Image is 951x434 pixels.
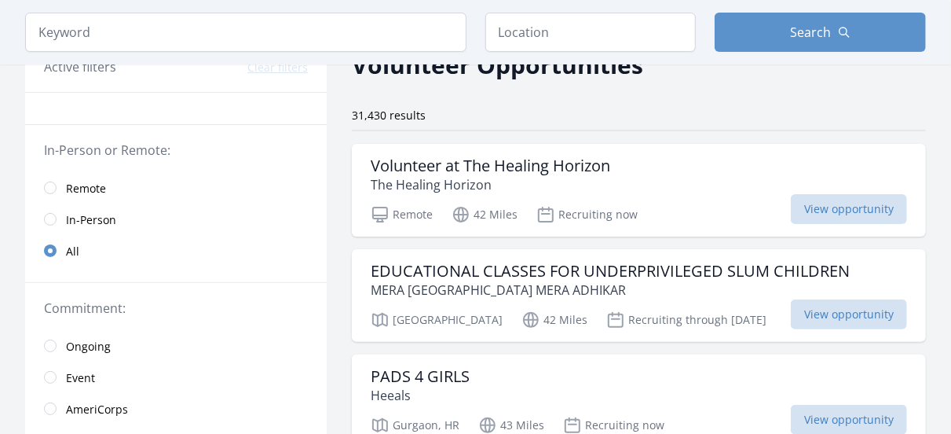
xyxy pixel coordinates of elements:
a: AmeriCorps [25,393,327,425]
a: EDUCATIONAL CLASSES FOR UNDERPRIVILEGED SLUM CHILDREN MERA [GEOGRAPHIC_DATA] MERA ADHIKAR [GEOGRA... [352,249,926,342]
p: 42 Miles [452,205,518,224]
h3: EDUCATIONAL CLASSES FOR UNDERPRIVILEGED SLUM CHILDREN [371,262,850,281]
p: Recruiting through [DATE] [606,311,766,329]
span: Ongoing [66,339,111,355]
a: Event [25,362,327,393]
span: Remote [66,181,106,197]
p: Recruiting now [536,205,638,224]
span: Search [791,23,832,42]
input: Keyword [25,13,466,52]
p: Heeals [371,386,470,405]
a: Remote [25,172,327,204]
h3: PADS 4 GIRLS [371,367,470,386]
span: In-Person [66,212,116,228]
span: Event [66,370,95,386]
p: 42 Miles [521,311,587,329]
a: Volunteer at The Healing Horizon The Healing Horizon Remote 42 Miles Recruiting now View opportunity [352,144,926,237]
span: All [66,244,79,259]
span: 31,430 results [352,108,426,123]
legend: In-Person or Remote: [44,141,308,160]
a: Ongoing [25,330,327,362]
span: View opportunity [791,194,907,224]
button: Clear filters [247,60,308,75]
a: In-Person [25,204,327,235]
span: View opportunity [791,300,907,329]
h3: Volunteer at The Healing Horizon [371,156,610,175]
a: All [25,235,327,267]
p: MERA [GEOGRAPHIC_DATA] MERA ADHIKAR [371,281,850,300]
button: Search [715,13,926,52]
legend: Commitment: [44,299,308,318]
p: Remote [371,205,433,224]
p: The Healing Horizon [371,175,610,194]
input: Location [485,13,697,52]
h3: Active filters [44,57,116,76]
span: AmeriCorps [66,402,128,417]
h2: Volunteer Opportunities [352,47,643,83]
p: [GEOGRAPHIC_DATA] [371,311,503,329]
